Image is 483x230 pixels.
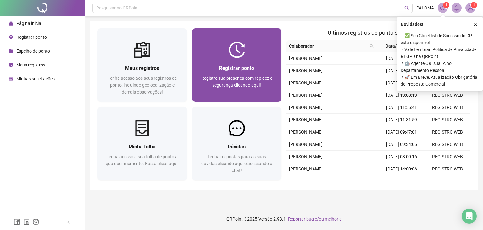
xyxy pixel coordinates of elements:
span: environment [9,35,13,39]
span: [PERSON_NAME] [289,117,323,122]
span: search [370,44,374,48]
footer: QRPoint © 2025 - 2.93.1 - [85,208,483,230]
th: Data/Hora [376,40,421,52]
span: Minhas solicitações [16,76,55,81]
td: [DATE] 13:10:50 [379,77,425,89]
span: bell [454,5,459,11]
span: Tenha acesso a sua folha de ponto a qualquer momento. Basta clicar aqui! [106,154,179,166]
td: REGISTRO WEB [425,126,470,138]
div: Open Intercom Messenger [462,209,477,224]
span: Registrar ponto [16,35,47,40]
span: [PERSON_NAME] [289,142,323,147]
span: [PERSON_NAME] [289,56,323,61]
a: Registrar pontoRegistre sua presença com rapidez e segurança clicando aqui! [192,28,282,102]
span: ⚬ Vale Lembrar: Política de Privacidade e LGPD na QRPoint [401,46,479,60]
span: Minha folha [129,144,156,150]
span: [PERSON_NAME] [289,166,323,171]
span: ⚬ 🚀 Em Breve, Atualização Obrigatória de Proposta Comercial [401,74,479,88]
span: facebook [14,219,20,225]
a: Meus registrosTenha acesso aos seus registros de ponto, incluindo geolocalização e demais observa... [97,28,187,102]
span: home [9,21,13,26]
span: notification [440,5,446,11]
td: [DATE] 13:08:13 [379,89,425,101]
span: file [9,49,13,53]
td: REGISTRO WEB [425,89,470,101]
td: REGISTRO WEB [425,163,470,175]
span: instagram [33,219,39,225]
span: schedule [9,77,13,81]
span: ⚬ ✅ Seu Checklist de Sucesso do DP está disponível [401,32,479,46]
span: [PERSON_NAME] [289,93,323,98]
span: ⚬ 🤖 Agente QR: sua IA no Departamento Pessoal [401,60,479,74]
span: clock-circle [9,63,13,67]
span: Registre sua presença com rapidez e segurança clicando aqui! [201,76,272,88]
a: DúvidasTenha respostas para as suas dúvidas clicando aqui e acessando o chat! [192,107,282,180]
span: PALOMA [416,4,434,11]
td: REGISTRO WEB [425,101,470,114]
span: Tenha respostas para as suas dúvidas clicando aqui e acessando o chat! [201,154,272,173]
td: [DATE] 11:55:41 [379,101,425,114]
span: close [473,22,478,26]
sup: 1 [443,2,449,8]
span: search [404,6,409,10]
span: Versão [258,216,272,221]
span: Últimos registros de ponto sincronizados [328,29,429,36]
span: 1 [473,3,475,7]
span: Data/Hora [379,43,413,49]
span: Meus registros [125,65,159,71]
span: 1 [445,3,447,7]
span: Colaborador [289,43,367,49]
span: Espelho de ponto [16,49,50,54]
span: [PERSON_NAME] [289,105,323,110]
td: [DATE] 08:00:16 [379,151,425,163]
span: Meus registros [16,62,45,67]
span: Dúvidas [228,144,246,150]
td: [DATE] 14:00:23 [379,65,425,77]
td: [DATE] 14:00:06 [379,163,425,175]
td: REGISTRO WEB [425,151,470,163]
span: [PERSON_NAME] [289,129,323,135]
span: [PERSON_NAME] [289,68,323,73]
td: [DATE] 11:31:59 [379,114,425,126]
span: Reportar bug e/ou melhoria [288,216,342,221]
a: Minha folhaTenha acesso a sua folha de ponto a qualquer momento. Basta clicar aqui! [97,107,187,180]
td: [DATE] 09:34:05 [379,138,425,151]
span: Novidades ! [401,21,423,28]
td: REGISTRO WEB [425,138,470,151]
span: [PERSON_NAME] [289,80,323,85]
sup: Atualize o seu contato no menu Meus Dados [471,2,477,8]
td: REGISTRO WEB [425,175,470,187]
td: [DATE] 08:00:08 [379,52,425,65]
td: [DATE] 09:47:01 [379,126,425,138]
span: [PERSON_NAME] [289,154,323,159]
td: REGISTRO WEB [425,114,470,126]
span: search [369,41,375,51]
img: 79004 [466,3,475,13]
span: left [67,220,71,225]
td: [DATE] 13:09:08 [379,175,425,187]
span: Registrar ponto [219,65,254,71]
span: Tenha acesso aos seus registros de ponto, incluindo geolocalização e demais observações! [108,76,177,95]
span: linkedin [23,219,30,225]
span: Página inicial [16,21,42,26]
